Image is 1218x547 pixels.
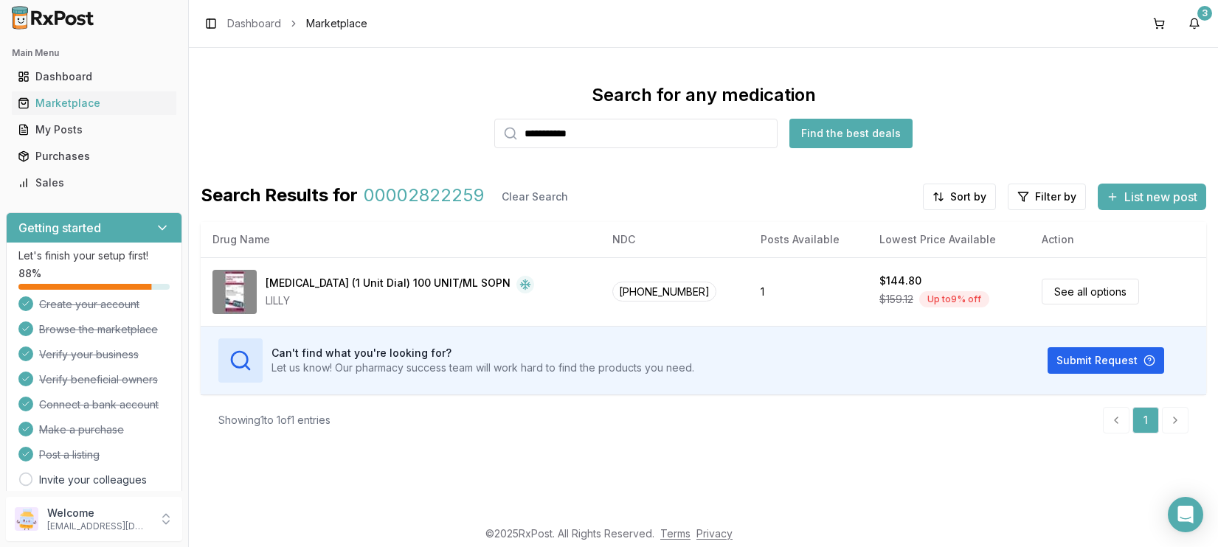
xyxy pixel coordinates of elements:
[12,143,176,170] a: Purchases
[6,6,100,29] img: RxPost Logo
[266,276,511,293] div: [MEDICAL_DATA] (1 Unit Dial) 100 UNIT/ML SOPN
[39,372,158,387] span: Verify beneficial owners
[1183,12,1206,35] button: 3
[12,47,176,59] h2: Main Menu
[266,293,534,308] div: LILLY
[1197,6,1212,21] div: 3
[39,473,147,487] a: Invite your colleagues
[789,119,913,148] button: Find the best deals
[12,63,176,90] a: Dashboard
[919,291,989,307] div: Up to 9 % off
[1098,184,1206,210] button: List new post
[950,189,986,204] span: Sort by
[601,222,749,257] th: NDC
[18,69,170,84] div: Dashboard
[6,144,182,168] button: Purchases
[6,65,182,88] button: Dashboard
[868,222,1030,257] th: Lowest Price Available
[227,16,281,31] a: Dashboard
[212,270,257,314] img: Insulin Lispro (1 Unit Dial) 100 UNIT/ML SOPN
[12,170,176,196] a: Sales
[879,273,921,288] div: $144.80
[47,520,150,532] p: [EMAIL_ADDRESS][DOMAIN_NAME]
[612,282,716,302] span: [PHONE_NUMBER]
[18,175,170,190] div: Sales
[271,360,694,375] p: Let us know! Our pharmacy success team will work hard to find the products you need.
[15,507,38,531] img: User avatar
[201,184,358,210] span: Search Results for
[660,527,691,540] a: Terms
[1132,407,1159,433] a: 1
[18,96,170,111] div: Marketplace
[1042,279,1139,304] a: See all options
[1168,497,1203,532] div: Open Intercom Messenger
[1124,188,1197,206] span: List new post
[592,83,816,107] div: Search for any medication
[6,171,182,195] button: Sales
[306,16,367,31] span: Marketplace
[696,527,733,540] a: Privacy
[39,297,139,312] span: Create your account
[201,222,601,257] th: Drug Name
[749,222,868,257] th: Posts Available
[1098,191,1206,206] a: List new post
[18,266,41,281] span: 88 %
[39,347,139,362] span: Verify your business
[1103,407,1188,433] nav: pagination
[749,257,868,326] td: 1
[18,248,170,263] p: Let's finish your setup first!
[39,397,159,412] span: Connect a bank account
[39,422,124,437] span: Make a purchase
[1048,347,1164,374] button: Submit Request
[12,90,176,116] a: Marketplace
[18,122,170,137] div: My Posts
[39,322,158,337] span: Browse the marketplace
[879,292,913,307] span: $159.12
[39,447,100,462] span: Post a listing
[490,184,580,210] button: Clear Search
[364,184,484,210] span: 00002822259
[923,184,996,210] button: Sort by
[1035,189,1076,204] span: Filter by
[218,413,331,428] div: Showing 1 to 1 of 1 entries
[227,16,367,31] nav: breadcrumb
[1008,184,1086,210] button: Filter by
[12,116,176,143] a: My Posts
[1030,222,1206,257] th: Action
[18,149,170,164] div: Purchases
[6,118,182,142] button: My Posts
[271,346,694,360] h3: Can't find what you're looking for?
[6,91,182,115] button: Marketplace
[47,506,150,520] p: Welcome
[18,219,101,237] h3: Getting started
